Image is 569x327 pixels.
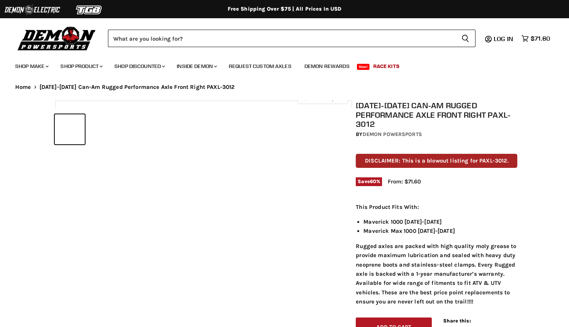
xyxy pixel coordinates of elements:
ul: Main menu [10,55,548,74]
form: Product [108,30,475,47]
span: $71.60 [531,35,550,42]
span: Share this: [443,318,471,324]
img: Demon Electric Logo 2 [4,3,61,17]
span: New! [357,64,370,70]
a: Shop Product [55,58,107,74]
p: DISCLAIMER: This is a blowout listing for PAXL-3012. [356,154,517,168]
span: From: $71.60 [388,178,421,185]
span: Log in [494,35,513,43]
h1: [DATE]-[DATE] Can-Am Rugged Performance Axle Front Right PAXL-3012 [356,101,517,129]
input: Search [108,30,455,47]
span: 60 [370,179,376,184]
a: Shop Discounted [109,58,170,74]
a: Race Kits [368,58,405,74]
li: Maverick 1000 [DATE]-[DATE] [363,217,517,226]
span: Click to expand [301,96,344,101]
p: This Product Fits With: [356,202,517,212]
a: Shop Make [10,58,53,74]
button: Search [455,30,475,47]
button: 2013-2018 Can-Am Rugged Performance Axle Front Right PAXL-3012 thumbnail [55,114,85,144]
a: Demon Rewards [299,58,355,74]
a: Request Custom Axles [223,58,297,74]
span: Save % [356,177,382,186]
div: Rugged axles are packed with high quality moly grease to provide maximum lubrication and sealed w... [356,202,517,306]
div: by [356,130,517,139]
li: Maverick Max 1000 [DATE]-[DATE] [363,226,517,235]
img: Demon Powersports [15,25,98,52]
a: Log in [490,35,518,42]
img: TGB Logo 2 [61,3,118,17]
span: [DATE]-[DATE] Can-Am Rugged Performance Axle Front Right PAXL-3012 [40,84,235,90]
a: Inside Demon [171,58,222,74]
a: Home [15,84,31,90]
a: Demon Powersports [363,131,422,137]
a: $71.60 [518,33,554,44]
